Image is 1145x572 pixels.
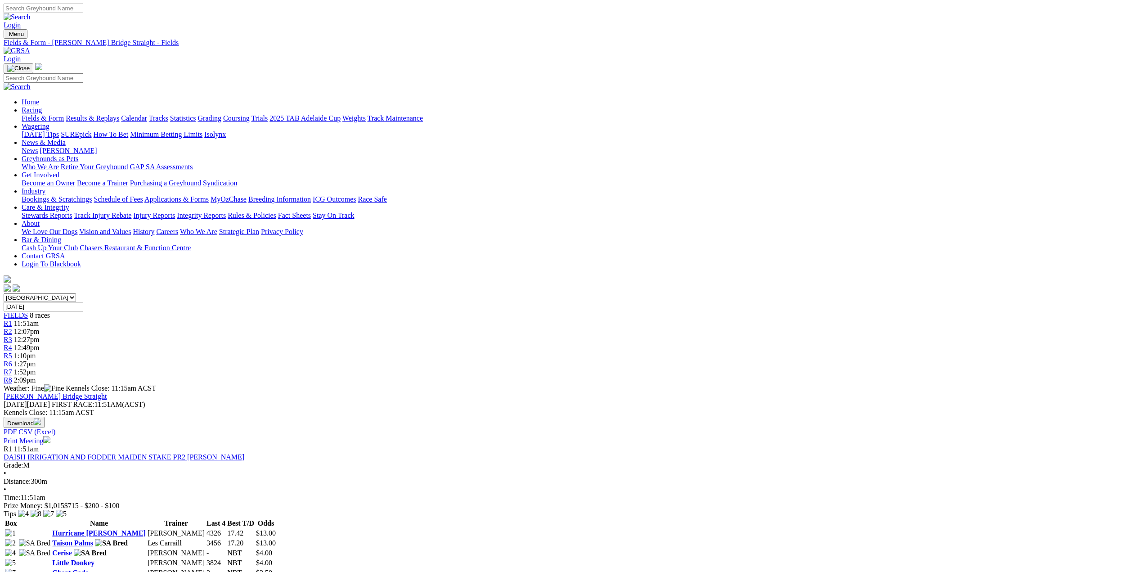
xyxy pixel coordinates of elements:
span: $13.00 [256,539,276,547]
img: GRSA [4,47,30,55]
input: Search [4,4,83,13]
div: Prize Money: $1,015 [4,502,1141,510]
a: Get Involved [22,171,59,179]
a: Contact GRSA [22,252,65,260]
span: 1:27pm [14,360,36,368]
img: 1 [5,529,16,537]
a: Purchasing a Greyhound [130,179,201,187]
a: 2025 TAB Adelaide Cup [269,114,341,122]
img: SA Bred [19,549,51,557]
a: Race Safe [358,195,386,203]
a: Who We Are [22,163,59,171]
a: Minimum Betting Limits [130,131,202,138]
a: Injury Reports [133,212,175,219]
a: Cash Up Your Club [22,244,78,252]
img: 8 [31,510,41,518]
div: Wagering [22,131,1141,139]
img: 4 [18,510,29,518]
img: Close [7,65,30,72]
button: Download [4,417,45,428]
th: Last 4 [206,519,226,528]
a: Breeding Information [248,195,311,203]
a: FIELDS [4,311,28,319]
a: News & Media [22,139,66,146]
a: Privacy Policy [261,228,303,235]
span: 12:07pm [14,328,40,335]
a: CSV (Excel) [18,428,55,436]
img: 7 [43,510,54,518]
img: 4 [5,549,16,557]
img: 2 [5,539,16,547]
div: Get Involved [22,179,1141,187]
a: Hurricane [PERSON_NAME] [52,529,146,537]
a: Track Maintenance [368,114,423,122]
a: Isolynx [204,131,226,138]
div: Kennels Close: 11:15am ACST [4,409,1141,417]
a: Login [4,55,21,63]
span: [DATE] [4,401,27,408]
td: 17.42 [227,529,255,538]
a: Racing [22,106,42,114]
a: SUREpick [61,131,91,138]
span: FIRST RACE: [52,401,94,408]
a: Grading [198,114,221,122]
span: Grade: [4,461,23,469]
span: 12:27pm [14,336,40,343]
div: Download [4,428,1141,436]
th: Best T/D [227,519,255,528]
td: NBT [227,549,255,558]
span: 11:51AM(ACST) [52,401,145,408]
a: News [22,147,38,154]
a: Strategic Plan [219,228,259,235]
a: Integrity Reports [177,212,226,219]
td: 3824 [206,558,226,567]
div: Bar & Dining [22,244,1141,252]
img: 5 [56,510,67,518]
td: Les Carraill [147,539,205,548]
img: twitter.svg [13,284,20,292]
a: Syndication [203,179,237,187]
a: Who We Are [180,228,217,235]
span: • [4,486,6,493]
img: Search [4,83,31,91]
a: Tracks [149,114,168,122]
a: Wagering [22,122,49,130]
span: $4.00 [256,559,272,567]
a: R3 [4,336,12,343]
a: Careers [156,228,178,235]
a: ICG Outcomes [313,195,356,203]
span: 12:49pm [14,344,40,351]
span: 11:51am [14,320,39,327]
input: Search [4,73,83,83]
span: R2 [4,328,12,335]
a: R8 [4,376,12,384]
span: 1:10pm [14,352,36,360]
span: 2:09pm [14,376,36,384]
span: R1 [4,320,12,327]
img: printer.svg [43,436,50,443]
a: Coursing [223,114,250,122]
th: Name [52,519,146,528]
a: Print Meeting [4,437,50,445]
div: 300m [4,477,1141,486]
div: Care & Integrity [22,212,1141,220]
a: GAP SA Assessments [130,163,193,171]
a: R5 [4,352,12,360]
img: 5 [5,559,16,567]
img: facebook.svg [4,284,11,292]
span: 8 races [30,311,50,319]
a: R4 [4,344,12,351]
input: Select date [4,302,83,311]
a: Rules & Policies [228,212,276,219]
a: Little Donkey [52,559,94,567]
a: Applications & Forms [144,195,209,203]
a: Become an Owner [22,179,75,187]
a: Fields & Form - [PERSON_NAME] Bridge Straight - Fields [4,39,1141,47]
td: NBT [227,558,255,567]
a: Login To Blackbook [22,260,81,268]
span: $715 - $200 - $100 [64,502,120,509]
a: History [133,228,154,235]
